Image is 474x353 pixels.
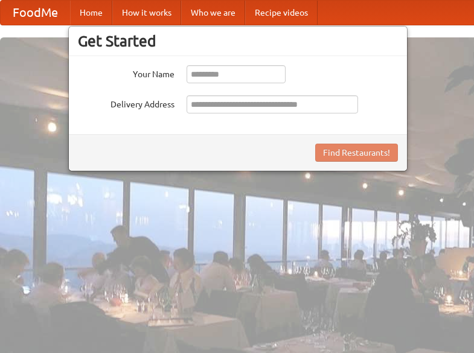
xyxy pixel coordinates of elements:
[315,144,398,162] button: Find Restaurants!
[78,95,175,110] label: Delivery Address
[112,1,181,25] a: How it works
[78,65,175,80] label: Your Name
[1,1,70,25] a: FoodMe
[78,32,398,50] h3: Get Started
[245,1,318,25] a: Recipe videos
[181,1,245,25] a: Who we are
[70,1,112,25] a: Home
